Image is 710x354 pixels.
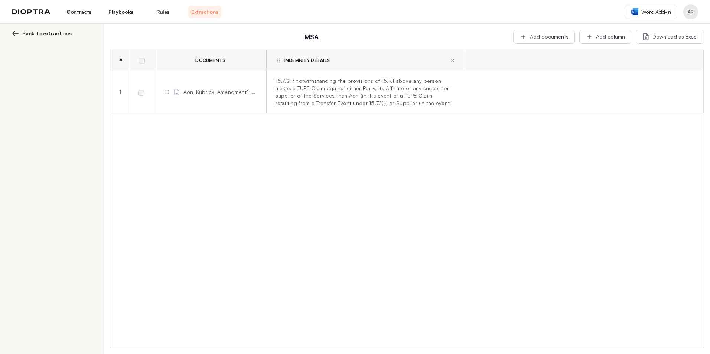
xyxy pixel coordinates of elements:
[104,6,137,18] a: Playbooks
[110,71,129,113] td: 1
[12,9,51,14] img: logo
[114,32,509,42] h2: MSA
[631,8,638,15] img: word
[641,8,671,16] span: Word Add-in
[276,77,454,107] div: 15.7.2 If notwithstanding the provisions of 15.7.1 above any person makes a TUPE Claim against ei...
[448,56,457,65] button: Delete column
[110,50,129,71] th: #
[155,50,266,71] th: Documents
[146,6,179,18] a: Rules
[513,30,575,44] button: Add documents
[625,5,677,19] a: Word Add-in
[183,88,257,96] span: Aon_Kubrick_Amendment1_DS[DATE] JS (SK comments).docx
[22,30,72,37] span: Back to extractions
[579,30,631,44] button: Add column
[284,58,330,63] span: Indemnity Details
[12,30,19,37] img: left arrow
[12,30,95,37] button: Back to extractions
[636,30,704,44] button: Download as Excel
[683,4,698,19] button: Profile menu
[62,6,95,18] a: Contracts
[188,6,221,18] a: Extractions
